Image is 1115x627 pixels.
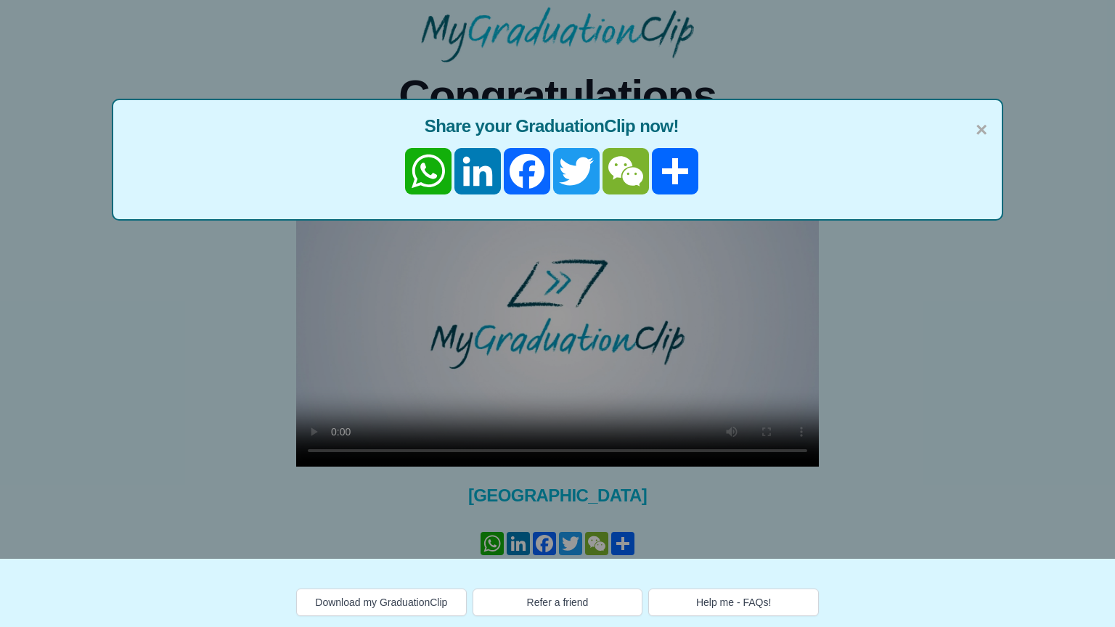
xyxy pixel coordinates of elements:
[601,148,650,194] a: WeChat
[502,148,552,194] a: Facebook
[648,589,819,616] button: Help me - FAQs!
[976,115,987,145] span: ×
[453,148,502,194] a: LinkedIn
[404,148,453,194] a: WhatsApp
[650,148,700,194] a: Share
[473,589,643,616] button: Refer a friend
[296,589,467,616] button: Download my GraduationClip
[552,148,601,194] a: Twitter
[128,115,988,138] span: Share your GraduationClip now!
